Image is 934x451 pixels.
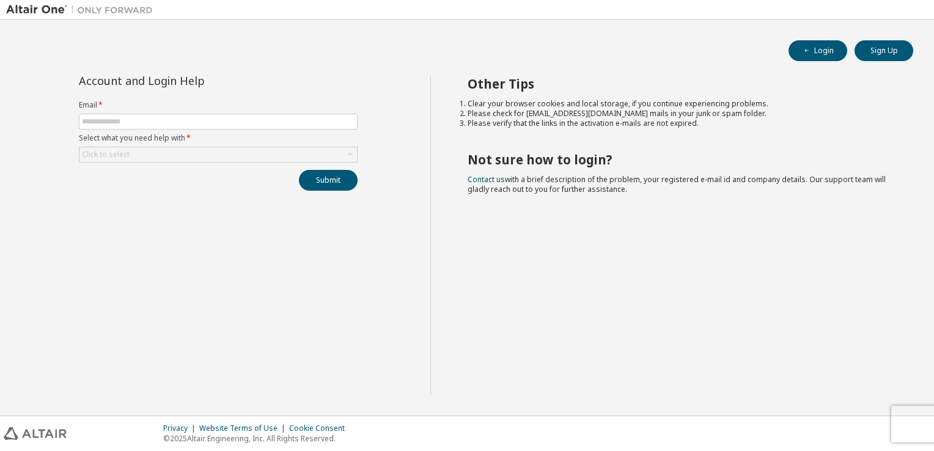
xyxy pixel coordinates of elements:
li: Clear your browser cookies and local storage, if you continue experiencing problems. [468,99,892,109]
div: Website Terms of Use [199,424,289,433]
button: Sign Up [855,40,913,61]
li: Please verify that the links in the activation e-mails are not expired. [468,119,892,128]
div: Privacy [163,424,199,433]
h2: Other Tips [468,76,892,92]
a: Contact us [468,174,505,185]
h2: Not sure how to login? [468,152,892,167]
img: Altair One [6,4,159,16]
p: © 2025 Altair Engineering, Inc. All Rights Reserved. [163,433,352,444]
span: with a brief description of the problem, your registered e-mail id and company details. Our suppo... [468,174,886,194]
div: Cookie Consent [289,424,352,433]
div: Account and Login Help [79,76,302,86]
button: Submit [299,170,358,191]
div: Click to select [82,150,130,159]
li: Please check for [EMAIL_ADDRESS][DOMAIN_NAME] mails in your junk or spam folder. [468,109,892,119]
label: Email [79,100,358,110]
img: altair_logo.svg [4,427,67,440]
label: Select what you need help with [79,133,358,143]
button: Login [789,40,847,61]
div: Click to select [79,147,357,162]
